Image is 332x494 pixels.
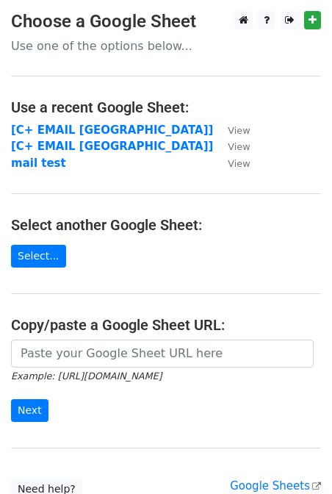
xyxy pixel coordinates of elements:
h4: Copy/paste a Google Sheet URL: [11,316,321,334]
a: [C+ EMAIL [GEOGRAPHIC_DATA]] [11,124,213,137]
h3: Choose a Google Sheet [11,11,321,32]
small: View [228,158,250,169]
a: [C+ EMAIL [GEOGRAPHIC_DATA]] [11,140,213,153]
p: Use one of the options below... [11,38,321,54]
a: mail test [11,157,66,170]
input: Next [11,399,48,422]
a: Google Sheets [230,479,321,493]
small: View [228,141,250,152]
a: Select... [11,245,66,268]
a: View [213,124,250,137]
a: View [213,157,250,170]
h4: Select another Google Sheet: [11,216,321,234]
small: View [228,125,250,136]
a: View [213,140,250,153]
h4: Use a recent Google Sheet: [11,99,321,116]
input: Paste your Google Sheet URL here [11,340,314,368]
small: Example: [URL][DOMAIN_NAME] [11,370,162,382]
